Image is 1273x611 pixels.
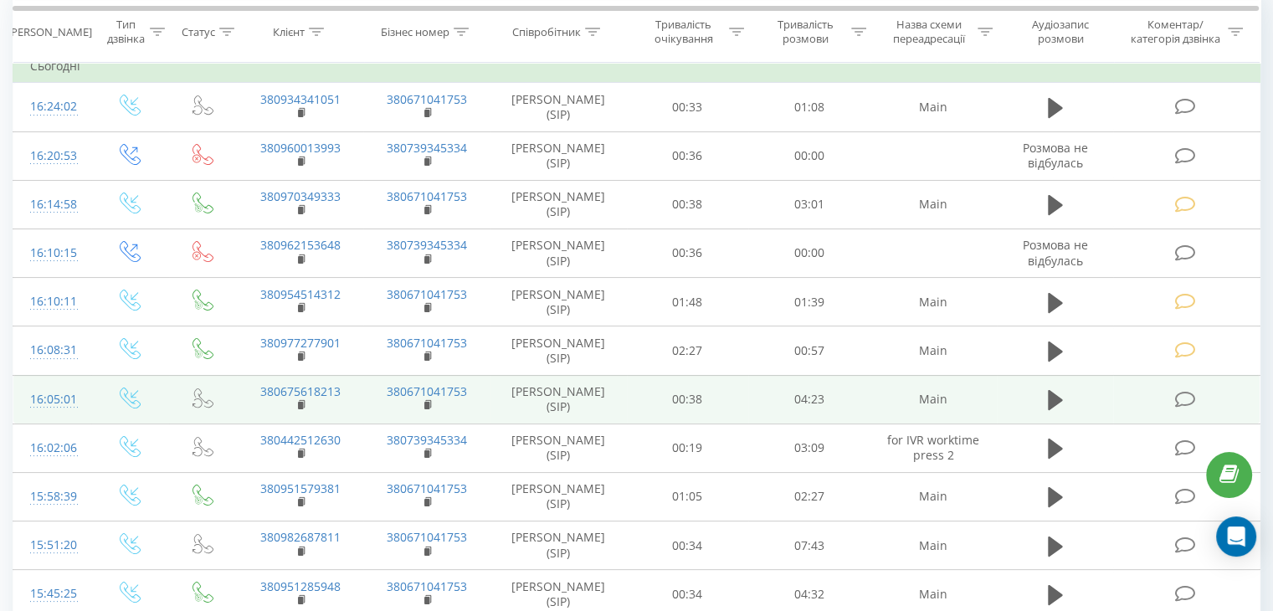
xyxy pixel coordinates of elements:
div: 15:45:25 [30,578,74,610]
div: 16:08:31 [30,334,74,367]
td: [PERSON_NAME] (SIP) [490,375,627,424]
div: Співробітник [512,24,581,39]
a: 380954514312 [260,286,341,302]
a: 380671041753 [387,578,467,594]
td: 03:09 [748,424,870,472]
div: Аудіозапис розмови [1012,18,1110,46]
div: Клієнт [273,24,305,39]
td: [PERSON_NAME] (SIP) [490,424,627,472]
a: 380970349333 [260,188,341,204]
a: 380977277901 [260,335,341,351]
td: [PERSON_NAME] (SIP) [490,131,627,180]
td: 04:23 [748,375,870,424]
td: 00:19 [627,424,748,472]
span: Розмова не відбулась [1023,237,1088,268]
div: 15:51:20 [30,529,74,562]
div: 16:20:53 [30,140,74,172]
span: Розмова не відбулась [1023,140,1088,171]
div: 16:10:11 [30,285,74,318]
td: [PERSON_NAME] (SIP) [490,228,627,277]
td: Main [870,180,996,228]
td: 01:05 [627,472,748,521]
a: 380934341051 [260,91,341,107]
div: Тривалість розмови [763,18,847,46]
a: 380671041753 [387,480,467,496]
td: Main [870,375,996,424]
div: 16:05:01 [30,383,74,416]
td: Main [870,521,996,570]
td: 00:34 [627,521,748,570]
a: 380442512630 [260,432,341,448]
div: Open Intercom Messenger [1216,516,1256,557]
td: Сьогодні [13,49,1260,83]
td: 02:27 [627,326,748,375]
div: 16:10:15 [30,237,74,270]
a: 380671041753 [387,188,467,204]
a: 380671041753 [387,529,467,545]
a: 380671041753 [387,383,467,399]
div: Тип дзвінка [105,18,145,46]
td: 00:38 [627,180,748,228]
div: 16:02:06 [30,432,74,465]
td: 00:36 [627,131,748,180]
td: 00:00 [748,228,870,277]
td: Main [870,472,996,521]
td: Main [870,83,996,131]
td: 02:27 [748,472,870,521]
td: [PERSON_NAME] (SIP) [490,83,627,131]
div: [PERSON_NAME] [8,24,92,39]
td: 07:43 [748,521,870,570]
a: 380739345334 [387,432,467,448]
div: 15:58:39 [30,480,74,513]
a: 380671041753 [387,286,467,302]
td: Main [870,278,996,326]
div: Назва схеми переадресації [885,18,973,46]
a: 380960013993 [260,140,341,156]
a: 380962153648 [260,237,341,253]
td: Main [870,326,996,375]
td: 01:39 [748,278,870,326]
td: for IVR worktime press 2 [870,424,996,472]
div: 16:24:02 [30,90,74,123]
td: [PERSON_NAME] (SIP) [490,326,627,375]
div: Тривалість очікування [642,18,726,46]
td: 03:01 [748,180,870,228]
a: 380739345334 [387,140,467,156]
td: 00:33 [627,83,748,131]
a: 380671041753 [387,91,467,107]
div: Коментар/категорія дзвінка [1126,18,1224,46]
td: 01:48 [627,278,748,326]
a: 380982687811 [260,529,341,545]
td: [PERSON_NAME] (SIP) [490,521,627,570]
a: 380739345334 [387,237,467,253]
td: 00:57 [748,326,870,375]
td: 00:38 [627,375,748,424]
td: [PERSON_NAME] (SIP) [490,278,627,326]
div: 16:14:58 [30,188,74,221]
a: 380951285948 [260,578,341,594]
div: Бізнес номер [381,24,449,39]
a: 380951579381 [260,480,341,496]
td: [PERSON_NAME] (SIP) [490,180,627,228]
td: 00:36 [627,228,748,277]
div: Статус [182,24,215,39]
a: 380675618213 [260,383,341,399]
a: 380671041753 [387,335,467,351]
td: 01:08 [748,83,870,131]
td: [PERSON_NAME] (SIP) [490,472,627,521]
td: 00:00 [748,131,870,180]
